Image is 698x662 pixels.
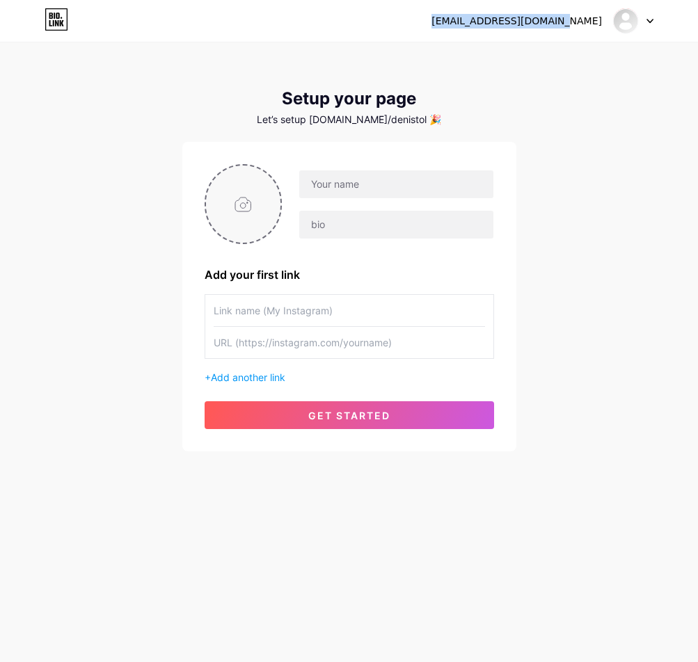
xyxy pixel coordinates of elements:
input: bio [299,211,493,239]
div: Add your first link [205,266,494,283]
div: + [205,370,494,385]
input: Your name [299,170,493,198]
div: Let’s setup [DOMAIN_NAME]/denistol 🎉 [182,114,516,125]
img: denis tolol [612,8,639,34]
button: get started [205,401,494,429]
div: [EMAIL_ADDRESS][DOMAIN_NAME] [431,14,602,29]
input: URL (https://instagram.com/yourname) [214,327,485,358]
span: Add another link [211,371,285,383]
div: Setup your page [182,89,516,108]
input: Link name (My Instagram) [214,295,485,326]
span: get started [308,410,390,421]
